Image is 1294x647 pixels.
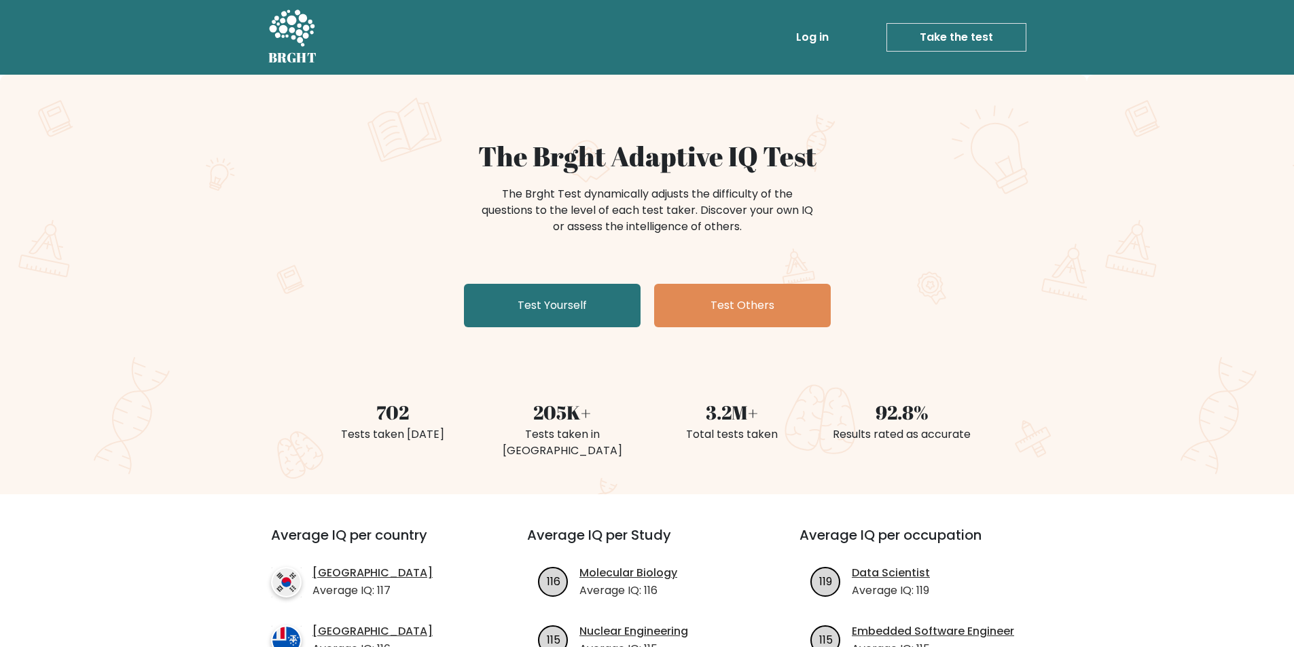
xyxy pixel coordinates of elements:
[852,623,1014,640] a: Embedded Software Engineer
[819,573,832,589] text: 119
[316,140,979,172] h1: The Brght Adaptive IQ Test
[486,398,639,426] div: 205K+
[312,623,433,640] a: [GEOGRAPHIC_DATA]
[791,24,834,51] a: Log in
[825,398,979,426] div: 92.8%
[655,426,809,443] div: Total tests taken
[316,398,469,426] div: 702
[527,527,767,559] h3: Average IQ per Study
[547,573,560,589] text: 116
[316,426,469,443] div: Tests taken [DATE]
[819,631,833,647] text: 115
[825,426,979,443] div: Results rated as accurate
[852,565,930,581] a: Data Scientist
[486,426,639,459] div: Tests taken in [GEOGRAPHIC_DATA]
[799,527,1039,559] h3: Average IQ per occupation
[271,527,478,559] h3: Average IQ per country
[579,565,677,581] a: Molecular Biology
[886,23,1026,52] a: Take the test
[312,565,433,581] a: [GEOGRAPHIC_DATA]
[271,567,302,597] img: country
[579,583,677,599] p: Average IQ: 116
[478,186,817,235] div: The Brght Test dynamically adjusts the difficulty of the questions to the level of each test take...
[579,623,688,640] a: Nuclear Engineering
[312,583,433,599] p: Average IQ: 117
[654,284,831,327] a: Test Others
[852,583,930,599] p: Average IQ: 119
[268,5,317,69] a: BRGHT
[464,284,641,327] a: Test Yourself
[547,631,560,647] text: 115
[268,50,317,66] h5: BRGHT
[655,398,809,426] div: 3.2M+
